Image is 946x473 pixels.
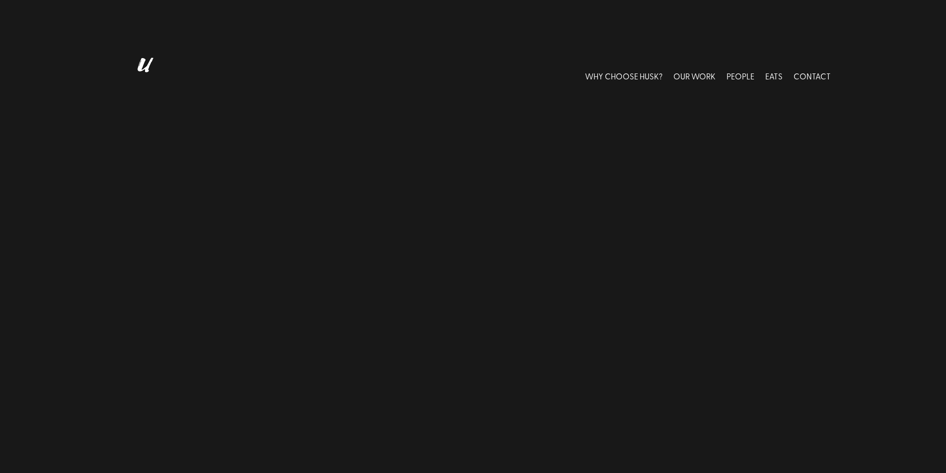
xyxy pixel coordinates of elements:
[116,54,170,98] img: Husk logo
[727,54,754,98] a: PEOPLE
[585,54,662,98] a: WHY CHOOSE HUSK?
[794,54,831,98] a: CONTACT
[673,54,716,98] a: OUR WORK
[765,54,783,98] a: EATS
